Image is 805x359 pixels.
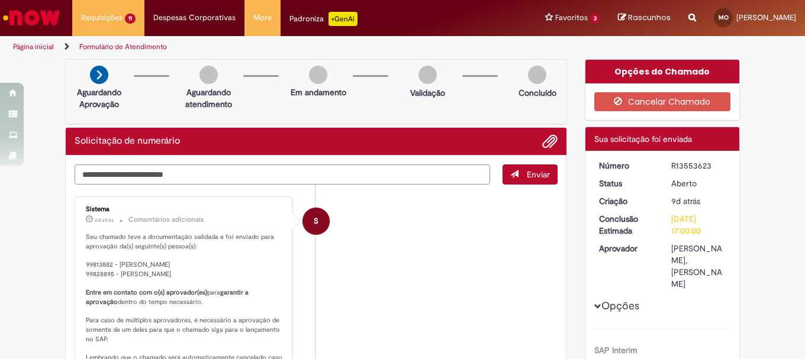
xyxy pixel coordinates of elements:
span: S [314,207,318,235]
dt: Número [590,160,663,172]
span: Enviar [527,169,550,180]
h2: Solicitação de numerário Histórico de tíquete [75,136,180,147]
span: Rascunhos [628,12,671,23]
a: Rascunhos [618,12,671,24]
button: Enviar [503,164,558,185]
img: img-circle-grey.png [199,66,218,84]
ul: Trilhas de página [9,36,528,58]
img: img-circle-grey.png [418,66,437,84]
b: Entre em contato com o(s) aprovador(es) [86,288,207,297]
button: Adicionar anexos [542,134,558,149]
b: SAP Interim [594,345,637,355]
img: arrow-next.png [90,66,108,84]
textarea: Digite sua mensagem aqui... [75,164,490,185]
span: Sua solicitação foi enviada [594,134,692,144]
span: 6d atrás [95,216,114,224]
dt: Aprovador [590,242,663,254]
span: 11 [125,14,136,24]
span: 9d atrás [671,196,700,206]
p: Em andamento [291,86,346,98]
dt: Criação [590,195,663,207]
div: System [302,208,330,235]
img: ServiceNow [1,6,62,30]
span: [PERSON_NAME] [736,12,796,22]
div: Opções do Chamado [585,60,740,83]
small: Comentários adicionais [128,215,204,225]
span: MO [719,14,729,21]
span: 3 [590,14,600,24]
div: Sistema [86,206,283,213]
time: 25/09/2025 09:04:32 [95,216,114,224]
a: Formulário de Atendimento [79,42,167,51]
p: Aguardando Aprovação [70,86,128,110]
p: Validação [410,87,445,99]
dt: Status [590,177,663,189]
button: Cancelar Chamado [594,92,731,111]
div: [PERSON_NAME], [PERSON_NAME] [671,242,726,290]
div: Aberto [671,177,726,189]
div: Padroniza [289,12,358,26]
span: More [253,12,272,24]
div: R13553623 [671,160,726,172]
p: Concluído [519,87,556,99]
p: +GenAi [329,12,358,26]
span: Requisições [81,12,123,24]
div: [DATE] 17:00:00 [671,213,726,237]
img: img-circle-grey.png [309,66,327,84]
span: Favoritos [555,12,588,24]
span: Despesas Corporativas [153,12,236,24]
p: Aguardando atendimento [180,86,237,110]
img: img-circle-grey.png [528,66,546,84]
div: 22/09/2025 08:33:26 [671,195,726,207]
dt: Conclusão Estimada [590,213,663,237]
b: garantir a aprovação [86,288,250,306]
a: Página inicial [13,42,54,51]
